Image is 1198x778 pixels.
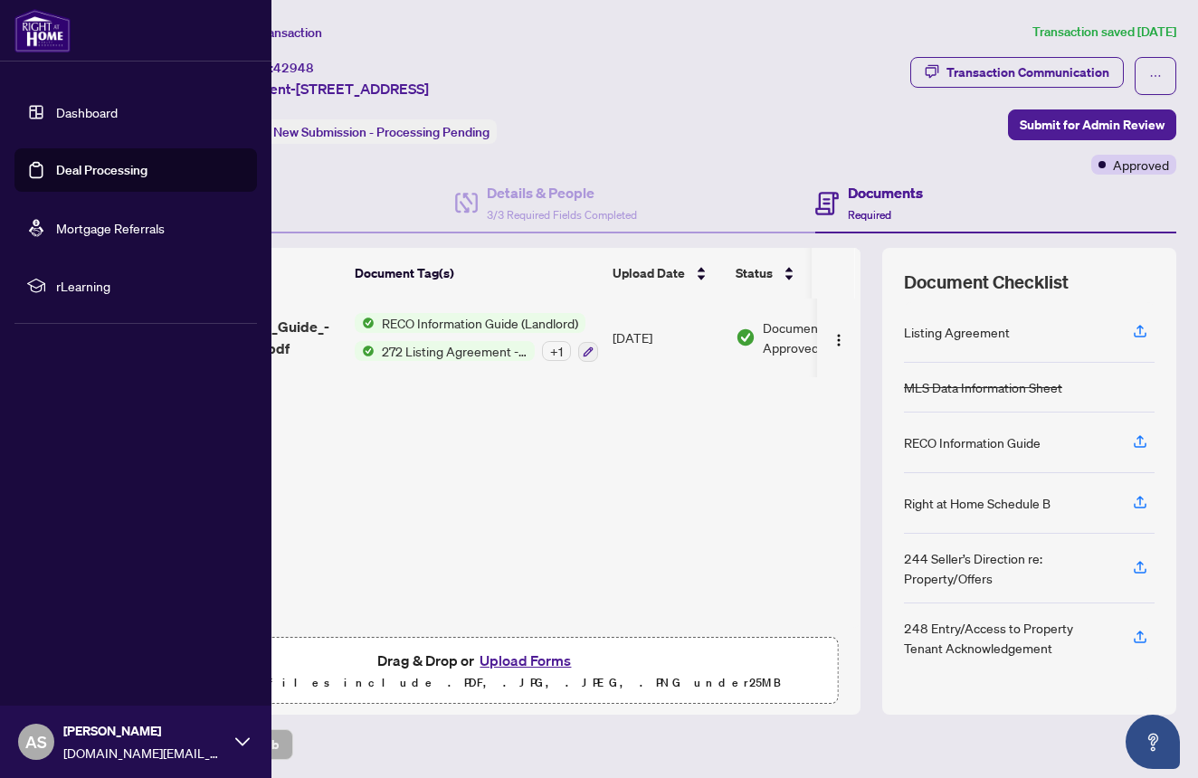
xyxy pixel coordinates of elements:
[117,638,838,705] span: Drag & Drop orUpload FormsSupported files include .PDF, .JPG, .JPEG, .PNG under25MB
[728,248,882,299] th: Status
[1020,110,1165,139] span: Submit for Admin Review
[56,162,147,178] a: Deal Processing
[375,313,585,333] span: RECO Information Guide (Landlord)
[377,649,576,672] span: Drag & Drop or
[63,743,226,763] span: [DOMAIN_NAME][EMAIL_ADDRESS][DOMAIN_NAME]
[63,721,226,741] span: [PERSON_NAME]
[605,248,728,299] th: Upload Date
[904,322,1010,342] div: Listing Agreement
[273,124,490,140] span: New Submission - Processing Pending
[14,9,71,52] img: logo
[910,57,1124,88] button: Transaction Communication
[474,649,576,672] button: Upload Forms
[224,119,497,144] div: Status:
[355,313,598,362] button: Status IconRECO Information Guide (Landlord)Status Icon272 Listing Agreement - Landlord Designate...
[1032,22,1176,43] article: Transaction saved [DATE]
[763,318,875,357] span: Document Approved
[1149,70,1162,82] span: ellipsis
[904,618,1111,658] div: 248 Entry/Access to Property Tenant Acknowledgement
[25,729,47,754] span: AS
[375,341,535,361] span: 272 Listing Agreement - Landlord Designated Representation Agreement Authority to Offer for Lease
[355,341,375,361] img: Status Icon
[736,327,756,347] img: Document Status
[225,24,322,41] span: View Transaction
[224,78,429,100] span: Basement-[STREET_ADDRESS]
[824,323,853,352] button: Logo
[487,182,637,204] h4: Details & People
[273,60,314,76] span: 42948
[56,276,244,296] span: rLearning
[347,248,605,299] th: Document Tag(s)
[832,333,846,347] img: Logo
[848,208,891,222] span: Required
[904,432,1041,452] div: RECO Information Guide
[355,313,375,333] img: Status Icon
[904,493,1051,513] div: Right at Home Schedule B
[1113,155,1169,175] span: Approved
[613,263,685,283] span: Upload Date
[605,299,728,376] td: [DATE]
[1008,109,1176,140] button: Submit for Admin Review
[56,104,118,120] a: Dashboard
[904,548,1111,588] div: 244 Seller’s Direction re: Property/Offers
[736,263,773,283] span: Status
[904,270,1069,295] span: Document Checklist
[904,377,1062,397] div: MLS Data Information Sheet
[542,341,571,361] div: + 1
[56,220,165,236] a: Mortgage Referrals
[848,182,923,204] h4: Documents
[487,208,637,222] span: 3/3 Required Fields Completed
[128,672,827,694] p: Supported files include .PDF, .JPG, .JPEG, .PNG under 25 MB
[946,58,1109,87] div: Transaction Communication
[1126,715,1180,769] button: Open asap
